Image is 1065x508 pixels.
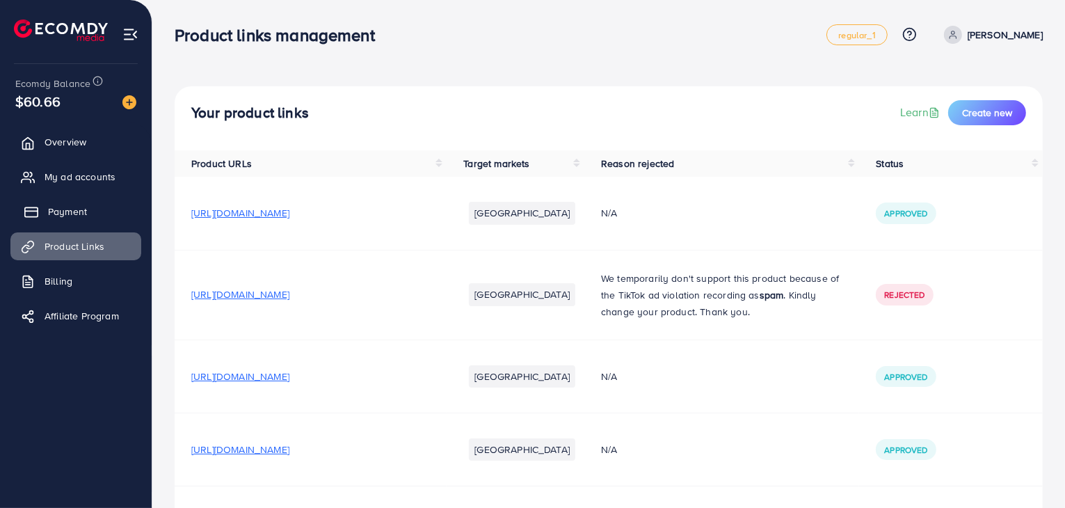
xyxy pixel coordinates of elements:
[191,104,309,122] h4: Your product links
[968,26,1043,43] p: [PERSON_NAME]
[948,100,1026,125] button: Create new
[601,206,617,220] span: N/A
[10,302,141,330] a: Affiliate Program
[122,95,136,109] img: image
[876,157,904,170] span: Status
[10,267,141,295] a: Billing
[191,443,289,457] span: [URL][DOMAIN_NAME]
[601,370,617,383] span: N/A
[884,207,927,219] span: Approved
[884,444,927,456] span: Approved
[191,157,252,170] span: Product URLs
[601,443,617,457] span: N/A
[45,274,72,288] span: Billing
[48,205,87,219] span: Payment
[900,104,943,120] a: Learn
[10,232,141,260] a: Product Links
[826,24,887,45] a: regular_1
[469,438,575,461] li: [GEOGRAPHIC_DATA]
[15,77,90,90] span: Ecomdy Balance
[175,25,386,45] h3: Product links management
[469,365,575,388] li: [GEOGRAPHIC_DATA]
[884,371,927,383] span: Approved
[760,288,784,302] strong: spam
[10,128,141,156] a: Overview
[601,157,674,170] span: Reason rejected
[191,370,289,383] span: [URL][DOMAIN_NAME]
[469,202,575,224] li: [GEOGRAPHIC_DATA]
[45,239,104,253] span: Product Links
[15,91,61,111] span: $60.66
[14,19,108,41] img: logo
[191,287,289,301] span: [URL][DOMAIN_NAME]
[884,289,924,301] span: Rejected
[838,31,875,40] span: regular_1
[45,135,86,149] span: Overview
[45,170,115,184] span: My ad accounts
[10,198,141,225] a: Payment
[463,157,529,170] span: Target markets
[191,206,289,220] span: [URL][DOMAIN_NAME]
[122,26,138,42] img: menu
[601,270,842,320] p: We temporarily don't support this product because of the TikTok ad violation recording as . Kindl...
[469,283,575,305] li: [GEOGRAPHIC_DATA]
[938,26,1043,44] a: [PERSON_NAME]
[1006,445,1055,498] iframe: Chat
[962,106,1012,120] span: Create new
[10,163,141,191] a: My ad accounts
[45,309,119,323] span: Affiliate Program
